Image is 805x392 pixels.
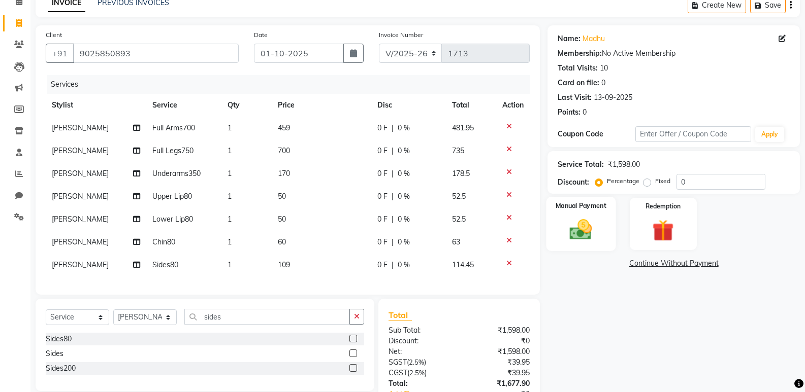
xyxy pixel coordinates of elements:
span: 2.5% [409,369,425,377]
span: 735 [452,146,464,155]
img: _cash.svg [563,217,599,242]
label: Redemption [646,202,681,211]
span: 0 F [377,168,388,179]
th: Stylist [46,94,146,117]
span: 52.5 [452,215,466,224]
span: [PERSON_NAME] [52,215,109,224]
div: Total: [381,378,459,389]
span: 0 F [377,214,388,225]
span: 0 F [377,191,388,202]
span: [PERSON_NAME] [52,192,109,201]
span: Full Legs750 [152,146,194,155]
span: [PERSON_NAME] [52,260,109,269]
span: 1 [228,260,232,269]
div: Points: [558,107,581,118]
div: Total Visits: [558,63,598,74]
div: Net: [381,346,459,357]
th: Action [496,94,530,117]
span: | [392,168,394,179]
span: 700 [278,146,290,155]
label: Client [46,30,62,40]
button: +91 [46,44,74,63]
span: 0 % [398,260,410,270]
label: Invoice Number [379,30,423,40]
span: 1 [228,192,232,201]
span: 1 [228,146,232,155]
div: Name: [558,33,581,44]
span: 0 F [377,123,388,133]
label: Fixed [655,176,670,186]
div: 0 [583,107,587,118]
span: 2.5% [409,358,424,366]
div: 10 [600,63,608,74]
div: Sides [46,348,63,359]
a: Madhu [583,33,605,44]
label: Percentage [607,176,639,186]
span: Upper Lip80 [152,192,192,201]
span: [PERSON_NAME] [52,169,109,178]
span: 178.5 [452,169,470,178]
span: Total [389,310,412,320]
img: _gift.svg [646,217,681,244]
div: ( ) [381,357,459,368]
div: ₹1,598.00 [459,346,537,357]
span: 50 [278,215,286,224]
div: 0 [601,78,605,88]
th: Qty [221,94,272,117]
span: 52.5 [452,192,466,201]
div: ₹39.95 [459,357,537,368]
span: Sides80 [152,260,178,269]
div: No Active Membership [558,48,790,59]
span: CGST [389,368,407,377]
span: [PERSON_NAME] [52,237,109,246]
span: | [392,260,394,270]
span: 0 % [398,237,410,247]
div: Membership: [558,48,602,59]
div: Last Visit: [558,92,592,103]
span: 0 F [377,237,388,247]
span: 50 [278,192,286,201]
span: Underarms350 [152,169,201,178]
div: Card on file: [558,78,599,88]
div: Services [47,75,537,94]
input: Search or Scan [184,309,350,325]
span: 0 F [377,260,388,270]
div: ₹1,677.90 [459,378,537,389]
span: | [392,123,394,133]
label: Manual Payment [556,201,606,210]
span: Chin80 [152,237,175,246]
span: | [392,146,394,156]
div: ( ) [381,368,459,378]
span: 109 [278,260,290,269]
div: ₹1,598.00 [608,159,640,170]
span: 114.45 [452,260,474,269]
a: Continue Without Payment [550,258,798,269]
span: 0 % [398,168,410,179]
div: Discount: [558,177,589,188]
span: Full Arms700 [152,123,195,132]
span: | [392,237,394,247]
span: 1 [228,215,232,224]
div: 13-09-2025 [594,92,632,103]
span: 60 [278,237,286,246]
th: Disc [371,94,446,117]
div: Sub Total: [381,325,459,336]
div: Service Total: [558,159,604,170]
div: ₹39.95 [459,368,537,378]
th: Total [446,94,496,117]
span: 0 % [398,123,410,133]
span: 1 [228,123,232,132]
span: 63 [452,237,460,246]
th: Service [146,94,221,117]
span: 481.95 [452,123,474,132]
label: Date [254,30,268,40]
span: [PERSON_NAME] [52,146,109,155]
span: SGST [389,358,407,367]
button: Apply [755,127,784,142]
span: 1 [228,237,232,246]
span: 0 % [398,146,410,156]
div: Coupon Code [558,129,635,139]
span: 0 F [377,146,388,156]
div: Sides80 [46,334,72,344]
div: ₹0 [459,336,537,346]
